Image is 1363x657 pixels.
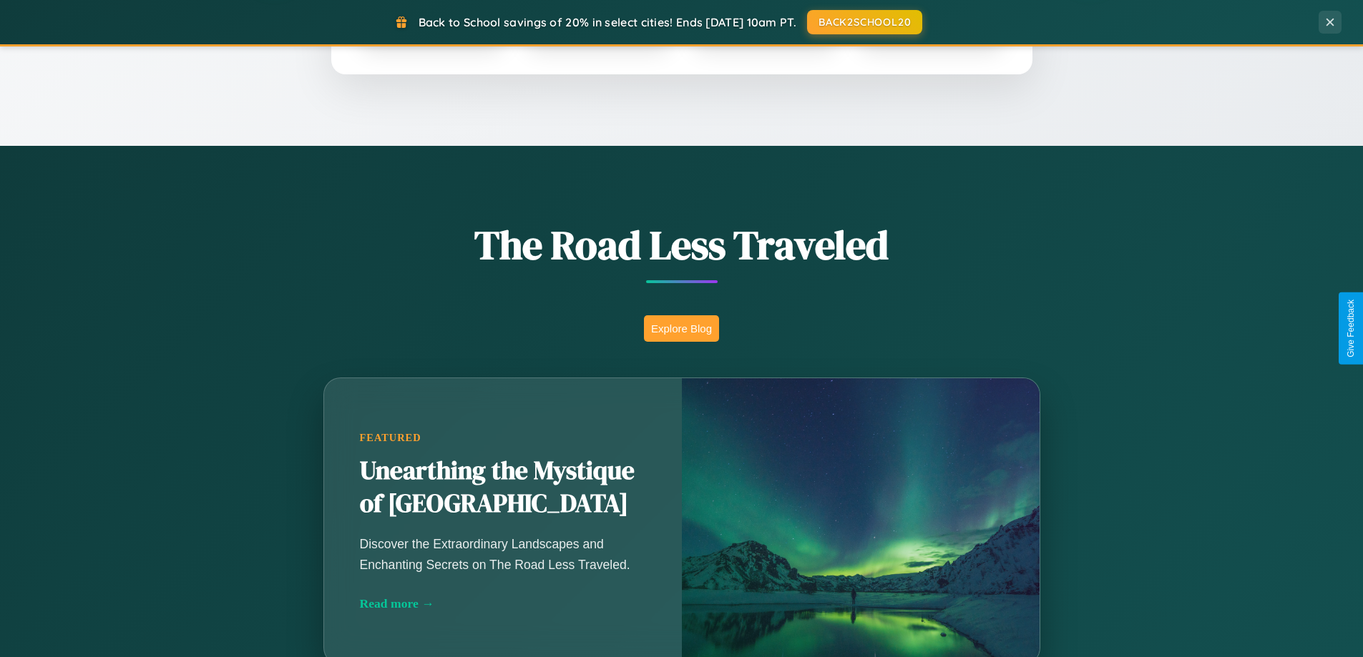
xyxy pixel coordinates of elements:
[644,315,719,342] button: Explore Blog
[360,596,646,611] div: Read more →
[360,534,646,574] p: Discover the Extraordinary Landscapes and Enchanting Secrets on The Road Less Traveled.
[807,10,922,34] button: BACK2SCHOOL20
[253,217,1111,272] h1: The Road Less Traveled
[360,455,646,520] h2: Unearthing the Mystique of [GEOGRAPHIC_DATA]
[360,432,646,444] div: Featured
[419,15,796,29] span: Back to School savings of 20% in select cities! Ends [DATE] 10am PT.
[1346,300,1356,357] div: Give Feedback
